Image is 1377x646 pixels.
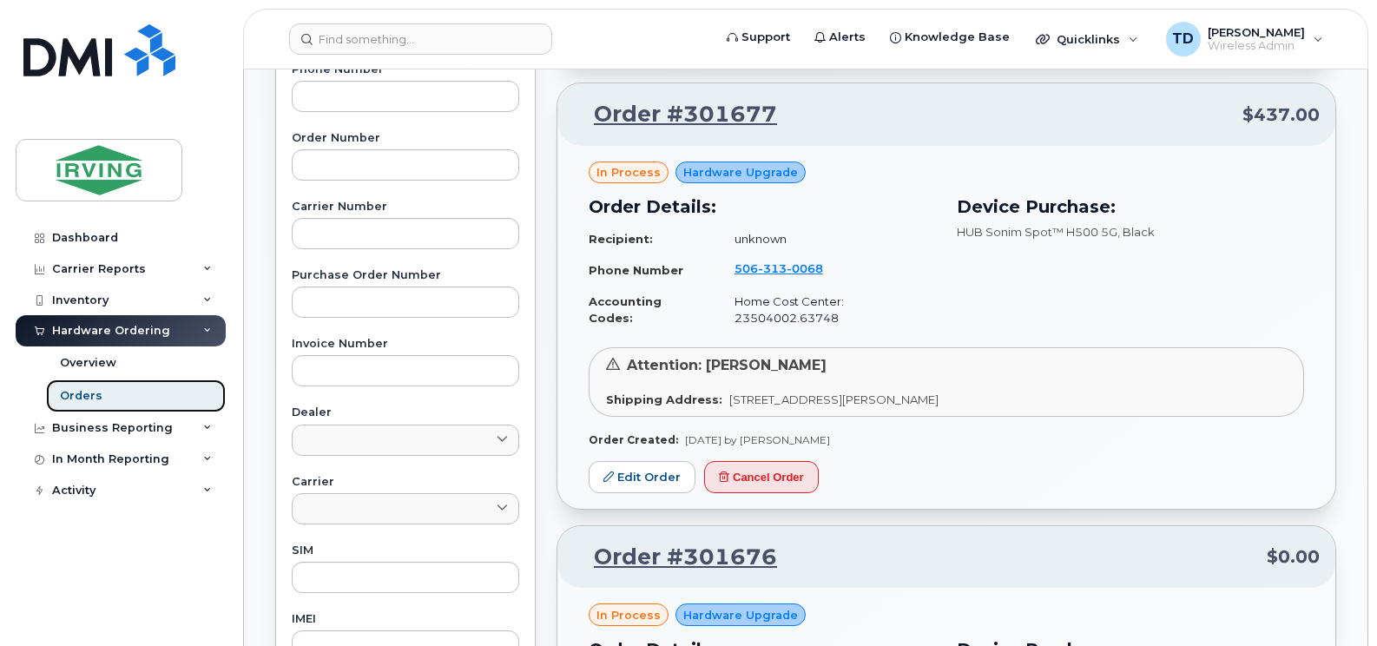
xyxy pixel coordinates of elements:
span: , Black [1117,225,1155,239]
span: 0068 [787,261,823,275]
span: Support [741,29,790,46]
span: [PERSON_NAME] [1208,25,1305,39]
span: $437.00 [1242,102,1320,128]
span: Knowledge Base [905,29,1010,46]
span: Hardware Upgrade [683,164,798,181]
td: unknown [719,224,936,254]
div: Quicklinks [1024,22,1150,56]
span: in process [596,164,661,181]
span: [DATE] by [PERSON_NAME] [685,433,830,446]
label: Invoice Number [292,339,519,350]
span: Alerts [829,29,866,46]
strong: Order Created: [589,433,678,446]
a: Alerts [802,20,878,55]
label: SIM [292,545,519,557]
label: IMEI [292,614,519,625]
span: Quicklinks [1057,32,1120,46]
span: HUB Sonim Spot™ H500 5G [957,225,1117,239]
strong: Phone Number [589,263,683,277]
h3: Order Details: [589,194,936,220]
label: Carrier Number [292,201,519,213]
span: Attention: [PERSON_NAME] [627,357,827,373]
label: Dealer [292,407,519,419]
a: Support [715,20,802,55]
span: 506 [735,261,823,275]
span: $0.00 [1267,544,1320,570]
label: Order Number [292,133,519,144]
strong: Recipient: [589,232,653,246]
span: [STREET_ADDRESS][PERSON_NAME] [729,392,939,406]
div: Tricia Downard [1154,22,1335,56]
label: Purchase Order Number [292,270,519,281]
span: Wireless Admin [1208,39,1305,53]
a: Edit Order [589,461,695,493]
button: Cancel Order [704,461,819,493]
strong: Shipping Address: [606,392,722,406]
a: Order #301676 [573,542,777,573]
h3: Device Purchase: [957,194,1304,220]
input: Find something... [289,23,552,55]
label: Carrier [292,477,519,488]
a: Order #301677 [573,99,777,130]
span: Hardware Upgrade [683,607,798,623]
strong: Accounting Codes: [589,294,662,325]
span: in process [596,607,661,623]
span: TD [1172,29,1194,49]
span: 313 [758,261,787,275]
td: Home Cost Center: 23504002.63748 [719,287,936,333]
a: Knowledge Base [878,20,1022,55]
label: Phone Number [292,64,519,76]
a: 5063130068 [735,261,844,275]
